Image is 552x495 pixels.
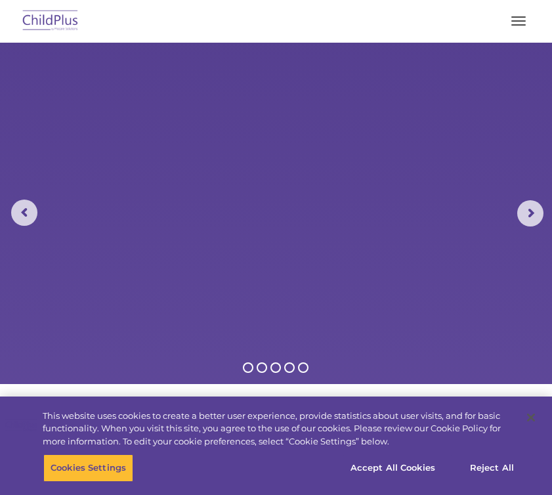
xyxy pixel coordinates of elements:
img: ChildPlus by Procare Solutions [20,6,81,37]
button: Reject All [451,454,533,482]
button: Accept All Cookies [343,454,442,482]
div: This website uses cookies to create a better user experience, provide statistics about user visit... [43,410,514,448]
button: Cookies Settings [43,454,133,482]
button: Close [517,403,545,432]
